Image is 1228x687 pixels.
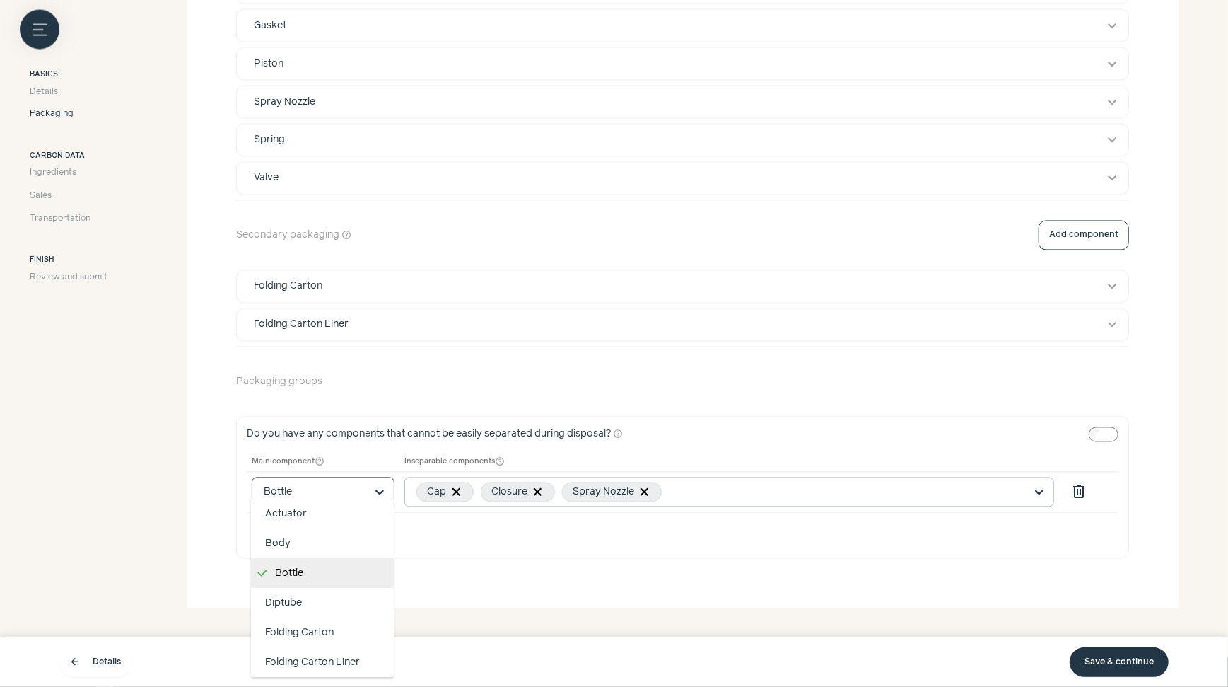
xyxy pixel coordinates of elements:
[1104,18,1121,35] button: expand_more
[495,457,505,467] button: help_outline
[30,190,52,202] span: Sales
[255,279,323,294] div: Folding Carton
[399,452,1059,473] th: Inseparable components
[237,309,1128,341] button: Folding Carton Liner expand_more
[69,657,81,668] span: arrow_back
[255,18,287,33] div: Gasket
[1104,279,1121,296] button: expand_more
[247,427,611,442] span: Do you have any components that cannot be easily separated during disposal?
[237,125,1128,156] button: Spring expand_more
[1104,56,1121,73] button: expand_more
[30,167,76,180] span: Ingredients
[315,457,324,467] button: help_outline
[30,108,74,121] span: Packaging
[30,151,107,162] h3: Carbon data
[255,57,284,71] div: Piston
[30,108,107,121] a: Packaging
[1104,132,1121,149] button: expand_more
[1039,221,1129,250] button: Add component
[1070,647,1169,677] a: Save & continue
[236,229,339,243] span: Secondary packaging
[614,427,624,442] button: help_outline
[427,483,446,502] span: Cap
[30,272,107,284] a: Review and submit
[236,352,1129,412] div: Packaging groups
[342,229,352,243] button: help_outline
[30,167,107,180] a: Ingredients
[1104,94,1121,111] button: expand_more
[247,528,359,538] button: Add another grouping
[237,10,1128,42] button: Gasket expand_more
[1104,317,1121,334] button: expand_more
[30,255,107,267] h3: Finish
[237,48,1128,80] button: Piston expand_more
[255,171,279,186] div: Valve
[251,499,394,529] div: Actuator
[237,271,1128,303] button: Folding Carton expand_more
[255,95,316,110] div: Spray Nozzle
[30,213,107,226] a: Transportation
[30,85,58,98] span: Details
[237,163,1128,195] button: Valve expand_more
[59,647,131,677] a: arrow_back Details
[30,85,107,98] a: Details
[30,69,107,81] h3: Basics
[251,529,394,558] div: Body
[573,483,634,502] span: Spray Nozzle
[255,133,286,148] div: Spring
[1064,478,1094,507] button: delete
[30,213,90,226] span: Transportation
[255,318,349,333] div: Folding Carton Liner
[251,558,394,588] div: Bottle
[237,86,1128,118] button: Spray Nozzle expand_more
[491,483,527,502] span: Closure
[1070,484,1087,501] span: delete
[1104,171,1121,187] button: expand_more
[247,452,399,473] th: Main component
[30,190,107,202] a: Sales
